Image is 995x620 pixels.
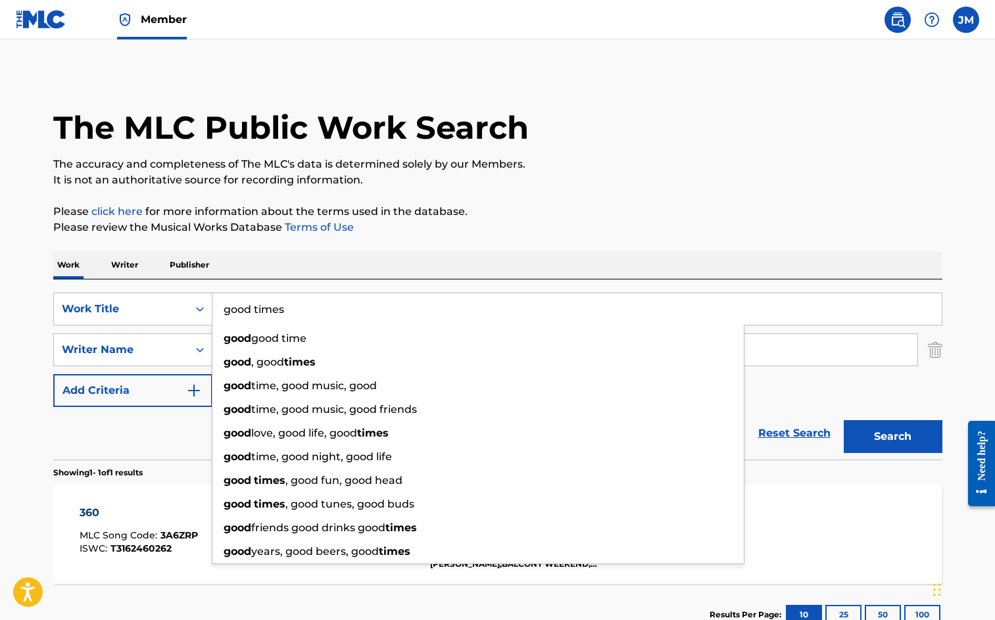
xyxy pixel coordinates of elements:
a: click here [91,205,143,218]
a: Reset Search [752,419,837,448]
strong: times [379,545,410,558]
span: , good tunes, good buds [285,498,414,510]
div: Drag [933,570,941,609]
span: Member [141,12,187,27]
p: Writer [107,251,142,279]
p: Showing 1 - 1 of 1 results [53,467,143,479]
a: Public Search [885,7,911,33]
img: 9d2ae6d4665cec9f34b9.svg [186,383,202,398]
img: MLC Logo [16,10,66,29]
span: years, good beers, good [251,545,379,558]
p: Please review the Musical Works Database [53,220,942,235]
img: Top Rightsholder [117,12,133,28]
img: search [890,12,906,28]
div: Work Title [62,301,180,317]
strong: good [224,356,251,368]
span: time, good music, good friends [251,403,417,416]
img: help [924,12,940,28]
p: It is not an authoritative source for recording information. [53,172,942,188]
strong: good [224,427,251,439]
strong: times [385,521,417,534]
span: friends good drinks good [251,521,385,534]
strong: times [284,356,316,368]
strong: good [224,521,251,534]
strong: times [254,498,285,510]
div: Help [919,7,945,33]
div: Writer Name [62,342,180,358]
span: 3A6ZRP [160,529,198,541]
strong: times [357,427,389,439]
span: love, good life, good [251,427,357,439]
button: Add Criteria [53,374,212,407]
span: time, good music, good [251,379,377,392]
span: good time [251,332,306,345]
img: Delete Criterion [928,333,942,366]
button: Search [844,420,942,453]
div: 360 [80,505,198,521]
a: Terms of Use [282,221,354,233]
p: The accuracy and completeness of The MLC's data is determined solely by our Members. [53,156,942,172]
strong: good [224,474,251,487]
span: ISWC : [80,542,110,554]
span: MLC Song Code : [80,529,160,541]
div: User Menu [953,7,979,33]
span: time, good night, good life [251,450,392,463]
strong: good [224,545,251,558]
strong: good [224,403,251,416]
strong: good [224,498,251,510]
span: , good [251,356,284,368]
p: Please for more information about the terms used in the database. [53,204,942,220]
strong: good [224,450,251,463]
strong: good [224,332,251,345]
iframe: Resource Center [958,411,995,517]
p: Publisher [166,251,213,279]
strong: times [254,474,285,487]
iframe: Chat Widget [929,557,995,620]
strong: good [224,379,251,392]
a: 360MLC Song Code:3A6ZRPISWC:T3162460262Writers (4)[PERSON_NAME], [PERSON_NAME], [PERSON_NAME], [P... [53,485,942,584]
span: , good fun, good head [285,474,402,487]
p: Work [53,251,84,279]
form: Search Form [53,293,942,460]
h1: The MLC Public Work Search [53,108,529,147]
span: T3162460262 [110,542,172,554]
